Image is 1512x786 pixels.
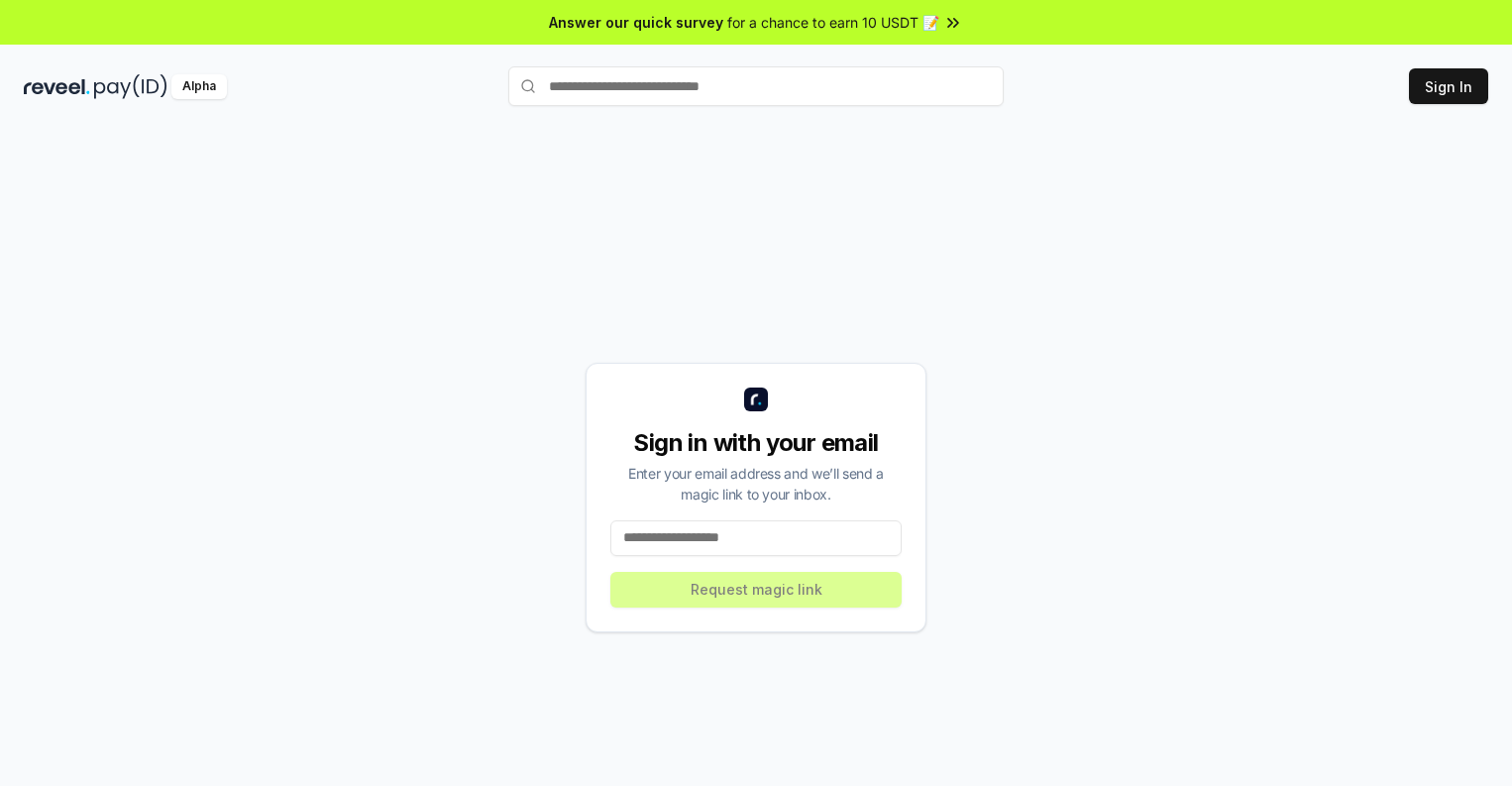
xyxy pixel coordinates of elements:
[94,74,167,99] img: pay_id
[549,12,723,33] span: Answer our quick survey
[1409,68,1488,104] button: Sign In
[610,427,902,459] div: Sign in with your email
[610,463,902,505] div: Enter your email address and we’ll send a magic link to your inbox.
[171,74,227,99] div: Alpha
[744,388,768,411] img: logo_small
[727,12,939,33] span: for a chance to earn 10 USDT 📝
[24,74,90,99] img: reveel_dark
